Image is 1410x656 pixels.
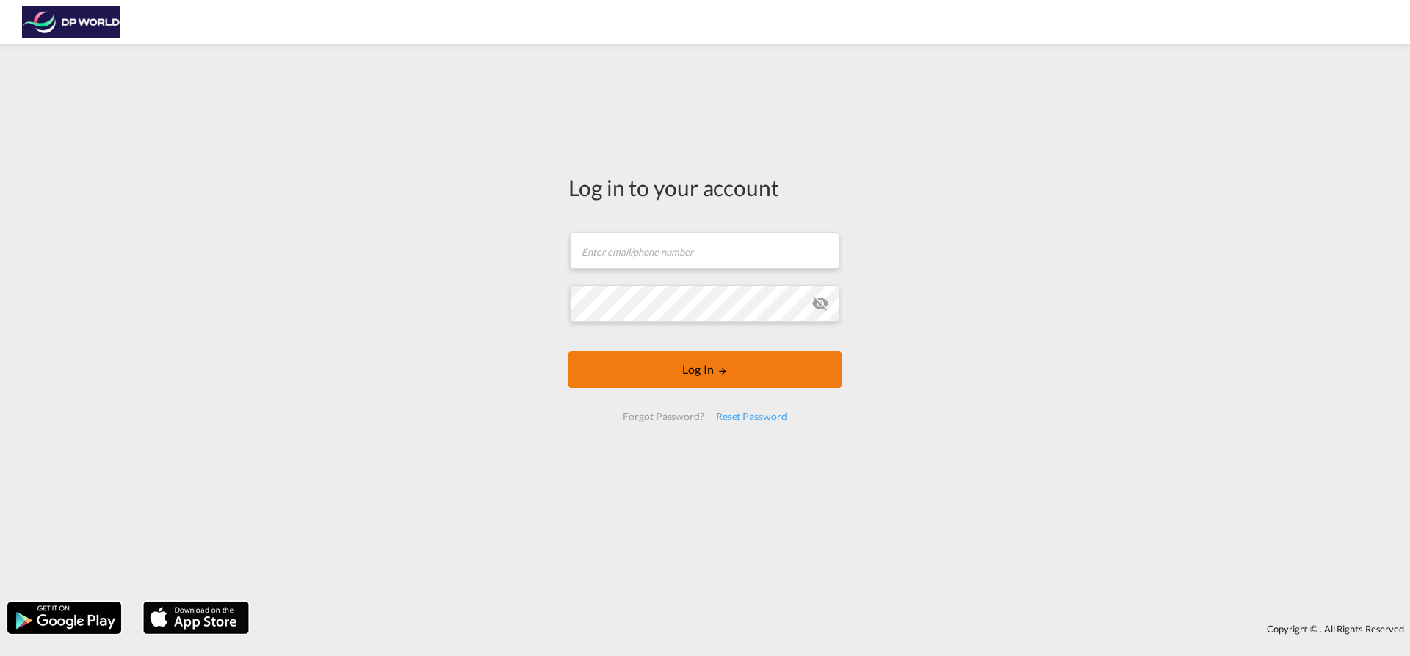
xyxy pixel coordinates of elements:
[256,616,1410,641] div: Copyright © . All Rights Reserved
[142,600,250,635] img: apple.png
[6,600,123,635] img: google.png
[617,403,709,430] div: Forgot Password?
[568,351,842,388] button: LOGIN
[811,295,829,312] md-icon: icon-eye-off
[710,403,793,430] div: Reset Password
[22,6,121,39] img: c08ca190194411f088ed0f3ba295208c.png
[568,172,842,203] div: Log in to your account
[570,232,839,269] input: Enter email/phone number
